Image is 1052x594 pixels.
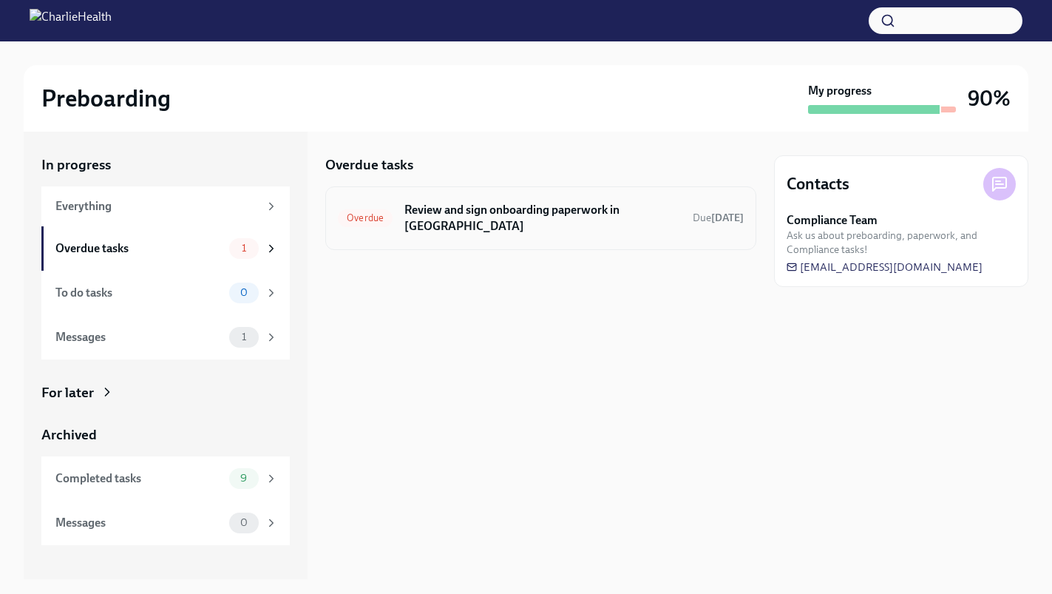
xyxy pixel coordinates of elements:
a: Everything [41,186,290,226]
a: [EMAIL_ADDRESS][DOMAIN_NAME] [787,260,983,274]
h5: Overdue tasks [325,155,413,175]
span: August 27th, 2025 09:00 [693,211,744,225]
span: Overdue [338,212,393,223]
a: Completed tasks9 [41,456,290,501]
a: For later [41,383,290,402]
a: Messages1 [41,315,290,360]
span: Ask us about preboarding, paperwork, and Compliance tasks! [787,229,1016,257]
div: For later [41,383,94,402]
div: Messages [55,515,223,531]
span: 0 [231,517,257,528]
img: CharlieHealth [30,9,112,33]
span: Due [693,212,744,224]
div: Everything [55,198,259,215]
span: 1 [233,243,255,254]
a: To do tasks0 [41,271,290,315]
span: 9 [231,473,256,484]
a: Archived [41,425,290,445]
span: 1 [233,331,255,342]
div: To do tasks [55,285,223,301]
a: In progress [41,155,290,175]
h4: Contacts [787,173,849,195]
strong: My progress [808,83,872,99]
strong: [DATE] [711,212,744,224]
div: Overdue tasks [55,240,223,257]
strong: Compliance Team [787,212,878,229]
h6: Review and sign onboarding paperwork in [GEOGRAPHIC_DATA] [404,202,681,234]
span: 0 [231,287,257,298]
h2: Preboarding [41,84,171,113]
a: Overdue tasks1 [41,226,290,271]
div: Completed tasks [55,470,223,487]
a: Messages0 [41,501,290,545]
a: OverdueReview and sign onboarding paperwork in [GEOGRAPHIC_DATA]Due[DATE] [338,199,744,237]
div: Messages [55,329,223,345]
h3: 90% [968,85,1011,112]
